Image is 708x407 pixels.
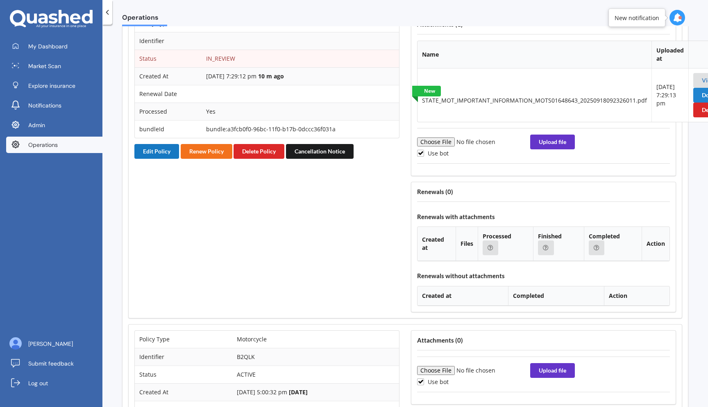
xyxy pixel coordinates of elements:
[508,286,604,306] th: Completed
[418,227,456,261] th: Created at
[232,348,399,366] td: B2QLK
[604,286,669,306] th: Action
[135,67,202,85] td: Created At
[417,336,670,344] h4: Attachments ( 0 )
[135,331,232,348] td: Policy Type
[651,41,688,69] th: Uploaded at
[28,62,61,70] span: Market Scan
[6,137,102,153] a: Operations
[642,227,669,261] th: Action
[28,141,58,149] span: Operations
[232,383,399,401] td: [DATE] 5:00:32 pm
[135,383,232,401] td: Created At
[181,144,232,159] button: Renew Policy
[202,67,399,85] td: [DATE] 7:29:12 pm
[417,378,449,385] label: Use bot
[234,144,284,159] button: Delete Policy
[417,213,670,221] h4: Renewals with attachments
[6,336,102,352] a: [PERSON_NAME]
[6,355,102,372] a: Submit feedback
[418,41,651,69] th: Name
[28,101,61,110] span: Notifications
[135,366,232,383] td: Status
[135,120,202,138] td: bundleId
[28,121,45,129] span: Admin
[533,227,583,261] th: Finished
[412,86,441,96] a: New
[289,388,308,396] b: [DATE]
[135,348,232,366] td: Identifier
[202,120,399,138] td: bundle:a3fcb0f0-96bc-11f0-b17b-0dccc36f031a
[417,272,670,280] h4: Renewals without attachments
[28,82,75,90] span: Explore insurance
[6,117,102,133] a: Admin
[28,359,74,368] span: Submit feedback
[418,286,508,306] th: Created at
[6,97,102,114] a: Notifications
[135,103,202,120] td: Processed
[28,42,68,50] span: My Dashboard
[122,14,167,25] span: Operations
[417,188,670,196] h4: Renewals ( 0 )
[9,337,22,350] img: ALV-UjU6YHOUIM1AGx_4vxbOkaOq-1eqc8a3URkVIJkc_iWYmQ98kTe7fc9QMVOBV43MoXmOPfWPN7JjnmUwLuIGKVePaQgPQ...
[6,38,102,55] a: My Dashboard
[258,72,284,80] b: 10 m ago
[418,69,651,122] td: STATE_MOT_IMPORTANT_INFORMATION_MOTS01648643_20250918092326011.pdf
[135,32,202,50] td: Identifier
[417,150,449,157] label: Use bot
[134,144,179,159] button: Edit Policy
[286,144,354,159] button: Cancellation Notice
[135,50,202,67] td: Status
[584,227,642,261] th: Completed
[456,227,478,261] th: Files
[530,135,575,149] button: Upload file
[651,69,688,122] td: [DATE] 7:29:13 pm
[232,366,399,383] td: ACTIVE
[232,331,399,348] td: Motorcycle
[202,50,399,67] td: IN_REVIEW
[6,58,102,74] a: Market Scan
[135,85,202,103] td: Renewal Date
[6,78,102,94] a: Explore insurance
[202,103,399,120] td: Yes
[530,363,575,378] button: Upload file
[28,340,73,348] span: [PERSON_NAME]
[478,227,533,261] th: Processed
[28,379,48,387] span: Log out
[615,14,659,22] div: New notification
[6,375,102,391] a: Log out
